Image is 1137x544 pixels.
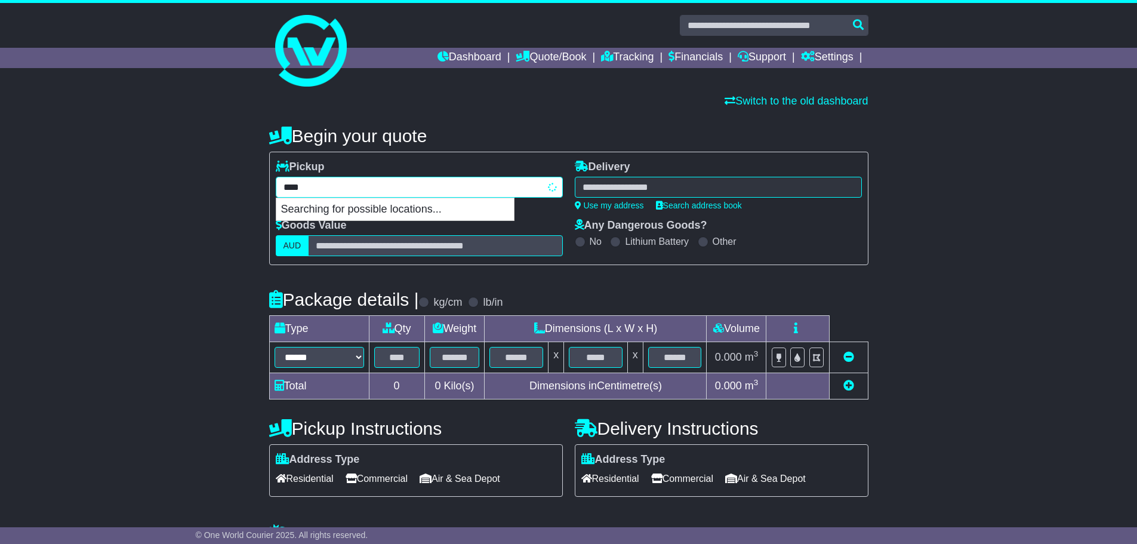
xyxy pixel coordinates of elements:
h4: Package details | [269,290,419,309]
h4: Pickup Instructions [269,419,563,438]
td: Volume [707,316,766,342]
a: Search address book [656,201,742,210]
td: Weight [424,316,485,342]
label: Any Dangerous Goods? [575,219,707,232]
td: x [627,342,643,373]
h4: Warranty & Insurance [269,524,868,543]
a: Dashboard [437,48,501,68]
a: Tracking [601,48,654,68]
span: Air & Sea Depot [420,469,500,488]
label: lb/in [483,296,503,309]
label: Address Type [276,453,360,466]
a: Remove this item [843,351,854,363]
span: m [745,380,759,392]
label: kg/cm [433,296,462,309]
span: © One World Courier 2025. All rights reserved. [196,530,368,540]
td: Dimensions in Centimetre(s) [485,373,707,399]
td: Qty [369,316,424,342]
a: Quote/Book [516,48,586,68]
a: Support [738,48,786,68]
span: 0.000 [715,351,742,363]
span: 0.000 [715,380,742,392]
a: Settings [801,48,853,68]
typeahead: Please provide city [276,177,563,198]
h4: Begin your quote [269,126,868,146]
td: Dimensions (L x W x H) [485,316,707,342]
span: Residential [276,469,334,488]
td: 0 [369,373,424,399]
label: Pickup [276,161,325,174]
sup: 3 [754,378,759,387]
span: 0 [435,380,440,392]
td: x [549,342,564,373]
span: Residential [581,469,639,488]
sup: 3 [754,349,759,358]
p: Searching for possible locations... [276,198,514,221]
label: Goods Value [276,219,347,232]
a: Add new item [843,380,854,392]
a: Financials [668,48,723,68]
td: Type [269,316,369,342]
label: Lithium Battery [625,236,689,247]
td: Kilo(s) [424,373,485,399]
label: Delivery [575,161,630,174]
label: Address Type [581,453,665,466]
span: Air & Sea Depot [725,469,806,488]
span: Commercial [346,469,408,488]
td: Total [269,373,369,399]
span: Commercial [651,469,713,488]
h4: Delivery Instructions [575,419,868,438]
a: Switch to the old dashboard [725,95,868,107]
a: Use my address [575,201,644,210]
label: No [590,236,602,247]
label: AUD [276,235,309,256]
span: m [745,351,759,363]
label: Other [713,236,737,247]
